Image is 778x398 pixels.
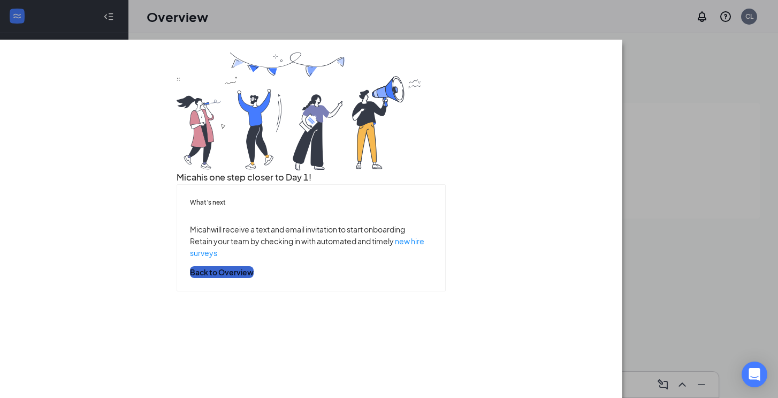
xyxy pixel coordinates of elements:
[177,170,446,184] h3: Micah is one step closer to Day 1!
[190,223,433,235] p: Micah will receive a text and email invitation to start onboarding
[190,198,433,207] h5: What’s next
[190,235,433,259] p: Retain your team by checking in with automated and timely
[190,266,254,278] button: Back to Overview
[742,362,767,387] div: Open Intercom Messenger
[177,52,423,170] img: you are all set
